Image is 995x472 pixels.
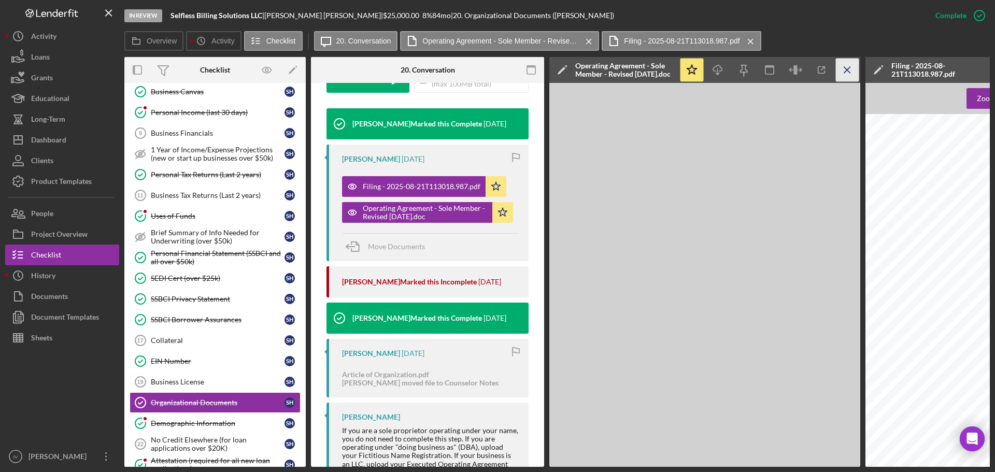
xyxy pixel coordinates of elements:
[5,26,119,47] button: Activity
[960,426,985,451] div: Open Intercom Messenger
[31,286,68,309] div: Documents
[151,228,285,245] div: Brief Summary of Info Needed for Underwriting (over $50k)
[342,234,435,260] button: Move Documents
[151,357,285,365] div: EIN Number
[151,108,285,117] div: Personal Income (last 30 days)
[342,349,400,357] div: [PERSON_NAME]
[139,130,142,136] tspan: 9
[285,335,295,346] div: S H
[151,378,285,386] div: Business License
[342,370,499,379] div: Article of Organization.pdf
[314,31,398,51] button: 20. Conversation
[130,81,301,102] a: Business CanvasSH
[285,397,295,408] div: S H
[5,446,119,467] button: IV[PERSON_NAME]
[151,295,285,303] div: SSBCI Privacy Statement
[31,47,50,70] div: Loans
[5,203,119,224] button: People
[151,170,285,179] div: Personal Tax Returns (Last 2 years)
[285,460,295,470] div: S H
[124,9,162,22] div: In Review
[5,150,119,171] button: Clients
[422,37,578,45] label: Operating Agreement - Sole Member - Revised [DATE].doc
[624,37,740,45] label: Filing - 2025-08-21T113018.987.pdf
[285,128,295,138] div: S H
[368,242,425,251] span: Move Documents
[130,123,301,144] a: 9Business FinancialsSH
[130,351,301,371] a: EIN NumberSH
[31,67,53,91] div: Grants
[13,454,18,460] text: IV
[31,203,53,226] div: People
[244,31,303,51] button: Checklist
[478,278,501,286] time: 2025-08-19 20:31
[130,268,301,289] a: SEDI Cert (over $25k)SH
[400,31,599,51] button: Operating Agreement - Sole Member - Revised [DATE].doc
[402,155,424,163] time: 2025-08-21 16:41
[336,37,391,45] label: 20. Conversation
[484,120,506,128] time: 2025-08-21 16:41
[130,330,301,351] a: 17CollateralSH
[147,37,177,45] label: Overview
[5,88,119,109] a: Educational
[5,130,119,150] button: Dashboard
[200,66,230,74] div: Checklist
[363,204,487,221] div: Operating Agreement - Sole Member - Revised [DATE].doc
[130,185,301,206] a: 11Business Tax Returns (Last 2 years)SH
[130,164,301,185] a: Personal Tax Returns (Last 2 years)SH
[151,436,285,452] div: No Credit Elsewhere (for loan applications over $20K)
[285,377,295,387] div: S H
[422,11,432,20] div: 8 %
[402,349,424,357] time: 2025-08-14 15:29
[5,171,119,192] button: Product Templates
[285,149,295,159] div: S H
[575,62,674,78] div: Operating Agreement - Sole Member - Revised [DATE].doc
[549,83,860,467] iframe: Document Preview
[151,146,285,162] div: 1 Year of Income/Expense Projections (new or start up businesses over $50k)
[5,224,119,245] button: Project Overview
[352,120,482,128] div: [PERSON_NAME] Marked this Complete
[342,176,506,197] button: Filing - 2025-08-21T113018.987.pdf
[130,289,301,309] a: SSBCI Privacy StatementSH
[130,392,301,413] a: Organizational DocumentsSH
[130,144,301,164] a: 1 Year of Income/Expense Projections (new or start up businesses over $50k)SH
[285,314,295,325] div: S H
[891,62,990,78] div: Filing - 2025-08-21T113018.987.pdf
[5,327,119,348] button: Sheets
[31,109,65,132] div: Long-Term
[285,107,295,118] div: S H
[211,37,234,45] label: Activity
[151,398,285,407] div: Organizational Documents
[151,249,285,266] div: Personal Financial Statement (SSBCI and all over $50k)
[484,314,506,322] time: 2025-08-14 16:51
[130,206,301,226] a: Uses of FundsSH
[186,31,241,51] button: Activity
[151,316,285,324] div: SSBCI Borrower Assurances
[342,202,513,223] button: Operating Agreement - Sole Member - Revised [DATE].doc
[31,26,56,49] div: Activity
[151,419,285,427] div: Demographic Information
[285,294,295,304] div: S H
[137,337,143,344] tspan: 17
[26,446,93,469] div: [PERSON_NAME]
[31,224,88,247] div: Project Overview
[151,274,285,282] div: SEDI Cert (over $25k)
[151,212,285,220] div: Uses of Funds
[151,336,285,345] div: Collateral
[31,245,61,268] div: Checklist
[342,278,477,286] div: [PERSON_NAME] Marked this Incomplete
[5,245,119,265] button: Checklist
[31,307,99,330] div: Document Templates
[5,109,119,130] a: Long-Term
[285,190,295,201] div: S H
[137,441,144,447] tspan: 22
[124,31,183,51] button: Overview
[5,307,119,327] a: Document Templates
[266,37,296,45] label: Checklist
[285,169,295,180] div: S H
[5,67,119,88] a: Grants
